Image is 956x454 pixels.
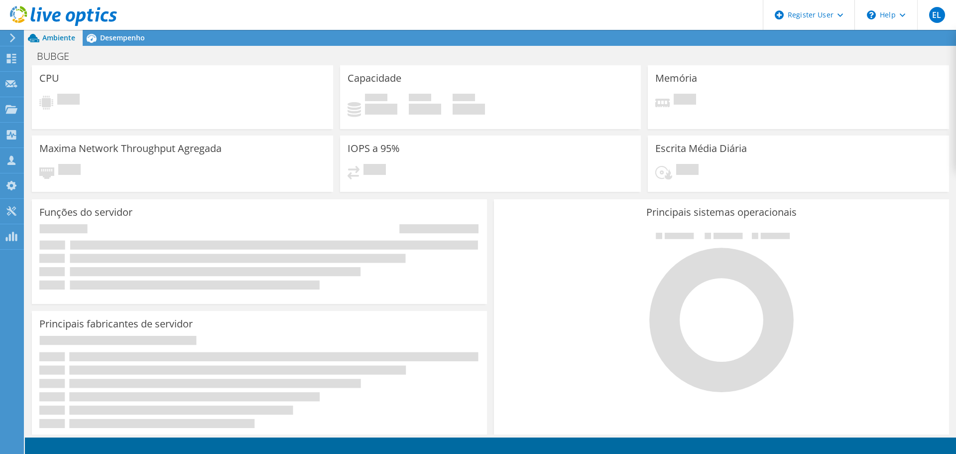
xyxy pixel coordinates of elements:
[58,164,81,177] span: Pendente
[39,318,193,329] h3: Principais fabricantes de servidor
[39,143,222,154] h3: Maxima Network Throughput Agregada
[42,33,75,42] span: Ambiente
[655,73,697,84] h3: Memória
[39,207,132,218] h3: Funções do servidor
[676,164,699,177] span: Pendente
[929,7,945,23] span: EL
[501,207,942,218] h3: Principais sistemas operacionais
[453,94,475,104] span: Total
[365,104,397,115] h4: 0 GiB
[409,104,441,115] h4: 0 GiB
[409,94,431,104] span: Disponível
[348,73,401,84] h3: Capacidade
[39,73,59,84] h3: CPU
[32,51,85,62] h1: BUBGE
[100,33,145,42] span: Desempenho
[365,94,387,104] span: Usado
[453,104,485,115] h4: 0 GiB
[867,10,876,19] svg: \n
[655,143,747,154] h3: Escrita Média Diária
[363,164,386,177] span: Pendente
[674,94,696,107] span: Pendente
[57,94,80,107] span: Pendente
[348,143,400,154] h3: IOPS a 95%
